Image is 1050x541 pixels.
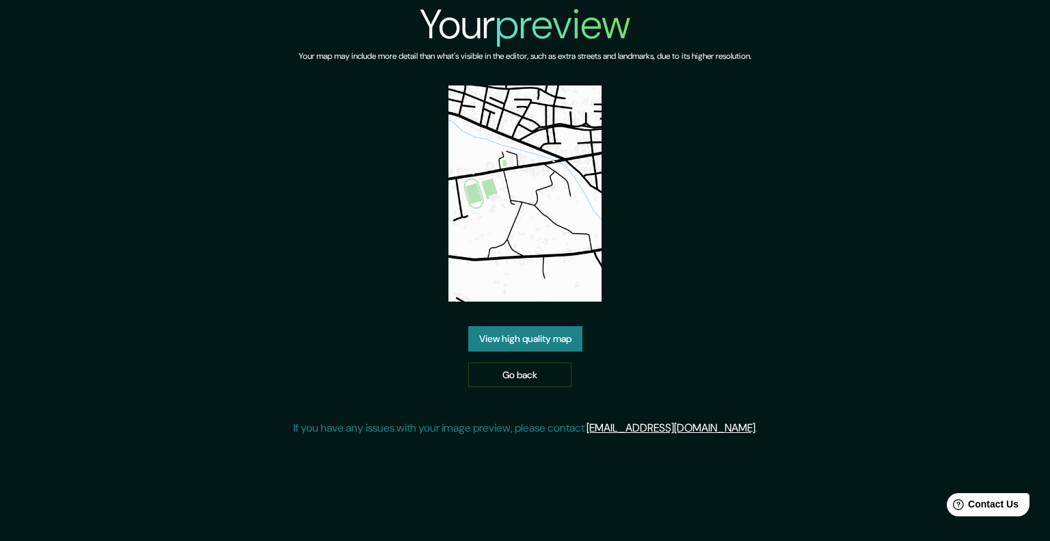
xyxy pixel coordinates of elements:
a: Go back [468,362,571,388]
a: [EMAIL_ADDRESS][DOMAIN_NAME] [587,421,755,435]
a: View high quality map [468,326,582,352]
iframe: Help widget launcher [928,488,1035,526]
img: created-map-preview [448,85,602,302]
h6: Your map may include more detail than what's visible in the editor, such as extra streets and lan... [299,49,751,64]
p: If you have any issues with your image preview, please contact . [293,420,757,436]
